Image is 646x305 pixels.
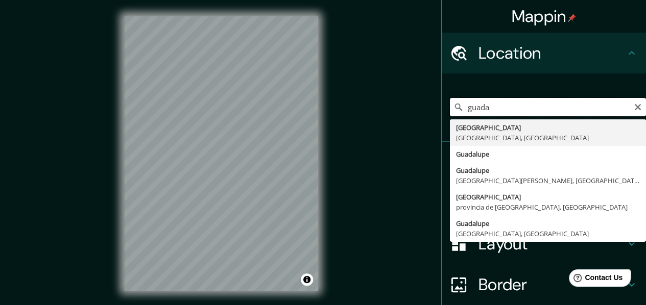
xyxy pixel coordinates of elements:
div: provincia de [GEOGRAPHIC_DATA], [GEOGRAPHIC_DATA] [456,202,640,212]
div: Guadalupe [456,165,640,175]
div: Pins [442,142,646,183]
div: [GEOGRAPHIC_DATA][PERSON_NAME], [GEOGRAPHIC_DATA] [456,175,640,186]
div: [GEOGRAPHIC_DATA], [GEOGRAPHIC_DATA] [456,133,640,143]
div: Style [442,183,646,223]
div: Guadalupe [456,149,640,159]
h4: Location [478,43,626,63]
h4: Layout [478,234,626,254]
iframe: Help widget launcher [555,265,635,294]
button: Toggle attribution [301,273,313,286]
h4: Mappin [512,6,577,27]
button: Clear [634,101,642,111]
img: pin-icon.png [568,14,576,22]
div: [GEOGRAPHIC_DATA] [456,122,640,133]
h4: Border [478,274,626,295]
div: Guadalupe [456,218,640,228]
div: Border [442,264,646,305]
div: [GEOGRAPHIC_DATA], [GEOGRAPHIC_DATA] [456,228,640,239]
input: Pick your city or area [450,98,646,116]
div: Location [442,33,646,73]
canvas: Map [124,16,318,291]
div: [GEOGRAPHIC_DATA] [456,192,640,202]
div: Layout [442,223,646,264]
